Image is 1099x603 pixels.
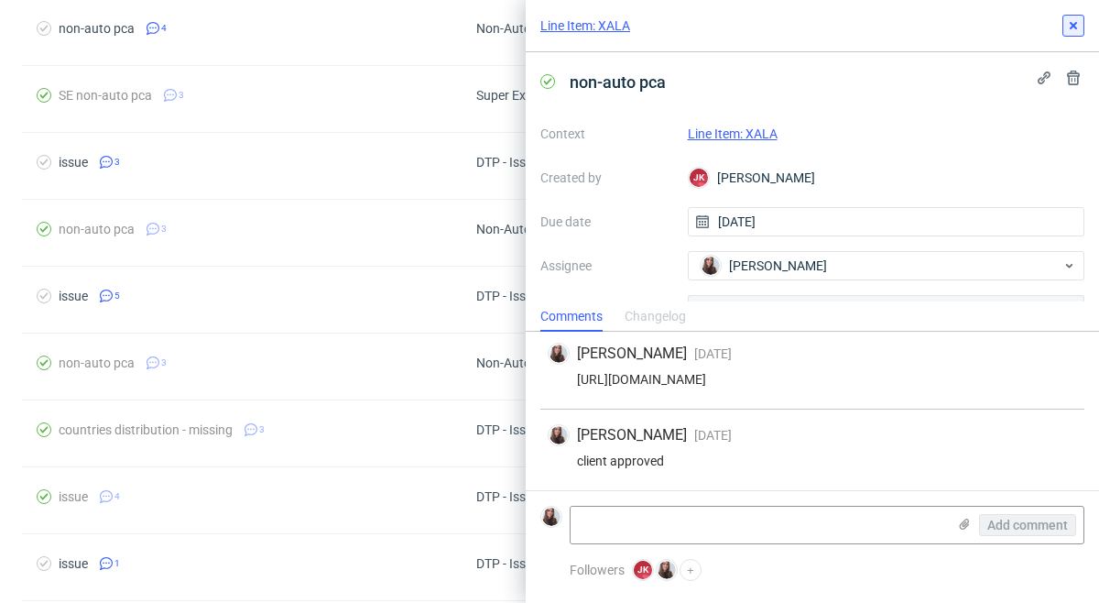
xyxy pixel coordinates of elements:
div: issue [59,289,88,303]
div: DTP - Issue [476,155,539,170]
div: issue [59,556,88,571]
span: 3 [259,422,265,437]
div: issue [59,155,88,170]
a: Line Item: XALA [540,16,630,35]
span: [PERSON_NAME] [729,257,827,275]
label: Created by [540,167,673,189]
div: non-auto pca [59,222,135,236]
div: Non-Auto PCA - German [476,356,614,370]
figcaption: JK [690,169,708,187]
div: DTP - Issue [476,489,539,504]
span: 3 [161,356,167,370]
span: 3 [114,155,120,170]
span: 3 [161,222,167,236]
div: Non-Auto PCA - Spanish [476,222,614,236]
div: DTP - Issue [476,289,539,303]
label: Workflow [540,299,673,321]
figcaption: JK [634,561,652,579]
img: Sandra Beśka [542,508,560,526]
div: issue [59,489,88,504]
button: + [680,559,702,581]
label: Assignee [540,255,673,277]
span: 3 [179,88,184,103]
span: [DATE] [694,428,732,443]
span: 4 [161,21,167,36]
span: [DATE] [694,346,732,361]
div: client approved [548,454,1077,468]
span: [PERSON_NAME] [577,344,687,364]
img: Sandra Beśka [549,426,568,444]
span: [PERSON_NAME] [577,425,687,445]
span: 1 [114,556,120,571]
div: non-auto pca [59,356,135,370]
div: [URL][DOMAIN_NAME] [548,372,1077,387]
label: Context [540,123,673,145]
img: Sandra Beśka [549,345,568,363]
span: non-auto pca [562,67,673,97]
div: SE non-auto pca [59,88,152,103]
img: Sandra Beśka [702,257,720,275]
div: Non-Auto PCA - English [476,21,609,36]
span: Followers [570,563,625,577]
div: Changelog [625,302,686,332]
div: countries distribution - missing [59,422,233,437]
label: Due date [540,211,673,233]
div: Super Express PCA - German [476,88,639,103]
img: Sandra Beśka [658,561,676,579]
div: [PERSON_NAME] [688,163,1085,192]
span: 5 [114,289,120,303]
div: non-auto pca [59,21,135,36]
div: Comments [540,302,603,332]
div: DTP - Issue [476,422,539,437]
div: DTP - Issue [476,556,539,571]
span: 4 [114,489,120,504]
a: Line Item: XALA [688,126,778,141]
